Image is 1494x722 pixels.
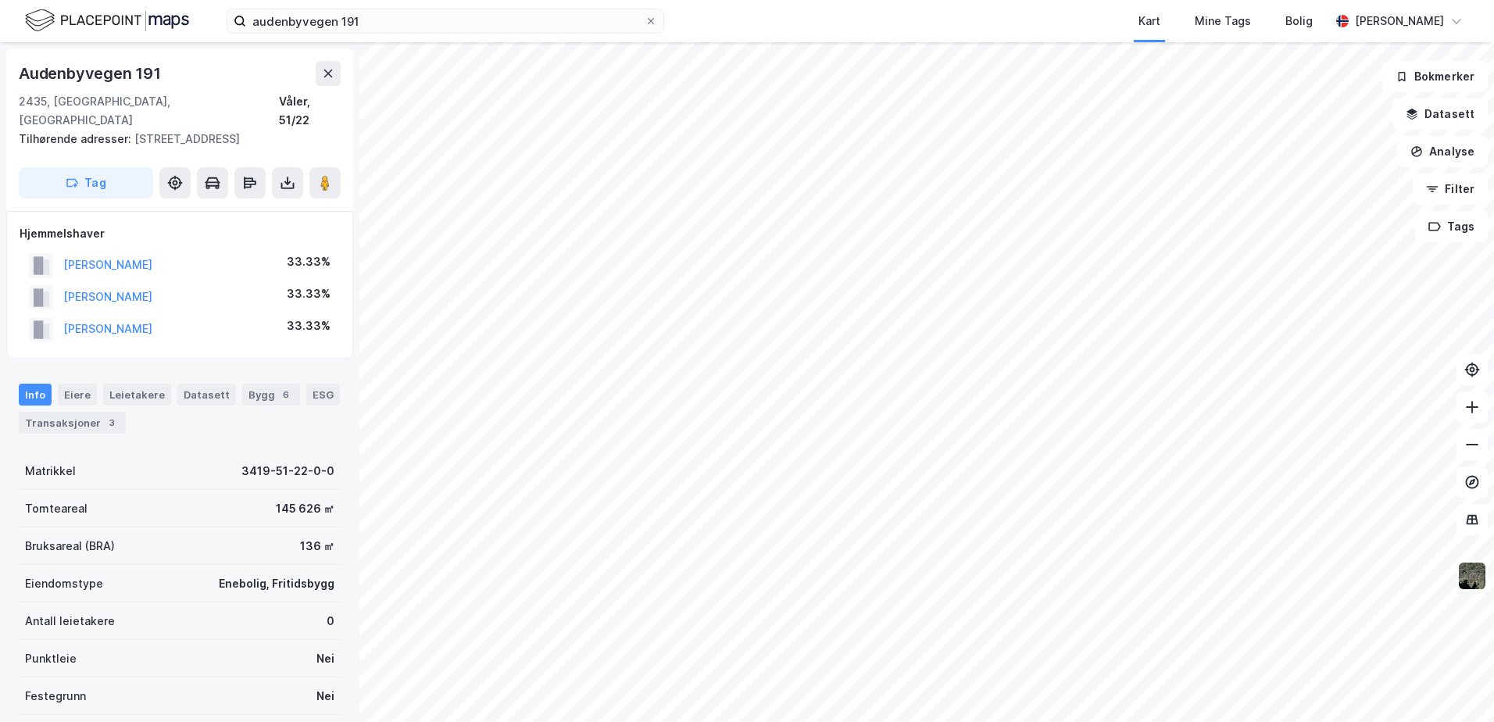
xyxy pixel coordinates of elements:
[1415,211,1488,242] button: Tags
[1413,173,1488,205] button: Filter
[19,132,134,145] span: Tilhørende adresser:
[219,574,334,593] div: Enebolig, Fritidsbygg
[25,499,88,518] div: Tomteareal
[1285,12,1313,30] div: Bolig
[103,384,171,406] div: Leietakere
[25,687,86,706] div: Festegrunn
[287,284,331,303] div: 33.33%
[327,612,334,631] div: 0
[241,462,334,481] div: 3419-51-22-0-0
[1397,136,1488,167] button: Analyse
[58,384,97,406] div: Eiere
[104,415,120,431] div: 3
[25,574,103,593] div: Eiendomstype
[306,384,340,406] div: ESG
[25,537,115,556] div: Bruksareal (BRA)
[20,224,340,243] div: Hjemmelshaver
[287,252,331,271] div: 33.33%
[316,649,334,668] div: Nei
[1416,647,1494,722] div: Kontrollprogram for chat
[1355,12,1444,30] div: [PERSON_NAME]
[1392,98,1488,130] button: Datasett
[276,499,334,518] div: 145 626 ㎡
[19,167,153,198] button: Tag
[25,7,189,34] img: logo.f888ab2527a4732fd821a326f86c7f29.svg
[316,687,334,706] div: Nei
[25,649,77,668] div: Punktleie
[25,612,115,631] div: Antall leietakere
[246,9,645,33] input: Søk på adresse, matrikkel, gårdeiere, leietakere eller personer
[25,462,76,481] div: Matrikkel
[1416,647,1494,722] iframe: Chat Widget
[177,384,236,406] div: Datasett
[1457,561,1487,591] img: 9k=
[19,384,52,406] div: Info
[19,412,126,434] div: Transaksjoner
[19,61,164,86] div: Audenbyvegen 191
[1382,61,1488,92] button: Bokmerker
[1195,12,1251,30] div: Mine Tags
[278,387,294,402] div: 6
[300,537,334,556] div: 136 ㎡
[19,92,279,130] div: 2435, [GEOGRAPHIC_DATA], [GEOGRAPHIC_DATA]
[19,130,328,148] div: [STREET_ADDRESS]
[279,92,341,130] div: Våler, 51/22
[287,316,331,335] div: 33.33%
[1138,12,1160,30] div: Kart
[242,384,300,406] div: Bygg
